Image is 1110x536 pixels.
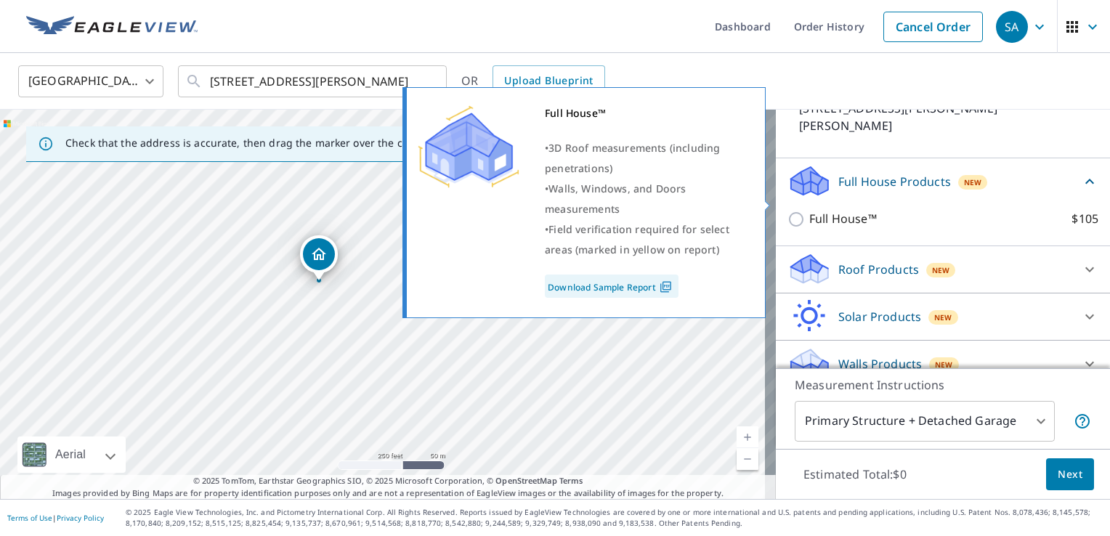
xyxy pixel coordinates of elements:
[7,513,104,522] p: |
[838,355,922,373] p: Walls Products
[809,210,877,228] p: Full House™
[57,513,104,523] a: Privacy Policy
[545,103,747,123] div: Full House™
[559,475,583,486] a: Terms
[418,103,519,190] img: Premium
[934,312,952,323] span: New
[210,61,417,102] input: Search by address or latitude-longitude
[495,475,556,486] a: OpenStreetMap
[787,252,1098,287] div: Roof ProductsNew
[18,61,163,102] div: [GEOGRAPHIC_DATA]
[883,12,983,42] a: Cancel Order
[65,137,484,150] p: Check that the address is accurate, then drag the marker over the correct structure.
[1046,458,1094,491] button: Next
[545,219,747,260] div: •
[17,436,126,473] div: Aerial
[838,261,919,278] p: Roof Products
[787,299,1098,334] div: Solar ProductsNew
[26,16,198,38] img: EV Logo
[737,426,758,448] a: Current Level 17, Zoom In
[935,359,953,370] span: New
[504,72,593,90] span: Upload Blueprint
[545,275,678,298] a: Download Sample Report
[737,448,758,470] a: Current Level 17, Zoom Out
[545,138,747,179] div: •
[461,65,605,97] div: OR
[656,280,676,293] img: Pdf Icon
[795,401,1055,442] div: Primary Structure + Detached Garage
[545,182,686,216] span: Walls, Windows, and Doors measurements
[787,346,1098,381] div: Walls ProductsNew
[932,264,950,276] span: New
[545,179,747,219] div: •
[1071,210,1098,228] p: $105
[799,100,1046,134] p: [STREET_ADDRESS][PERSON_NAME][PERSON_NAME]
[7,513,52,523] a: Terms of Use
[787,164,1098,198] div: Full House ProductsNew
[545,141,720,175] span: 3D Roof measurements (including penetrations)
[545,222,729,256] span: Field verification required for select areas (marked in yellow on report)
[795,376,1091,394] p: Measurement Instructions
[493,65,604,97] a: Upload Blueprint
[1058,466,1082,484] span: Next
[193,475,583,487] span: © 2025 TomTom, Earthstar Geographics SIO, © 2025 Microsoft Corporation, ©
[1074,413,1091,430] span: Your report will include the primary structure and a detached garage if one exists.
[126,507,1103,529] p: © 2025 Eagle View Technologies, Inc. and Pictometry International Corp. All Rights Reserved. Repo...
[300,235,338,280] div: Dropped pin, building 1, Residential property, 831 Catherine Ave Muskegon, MI 49442
[964,176,982,188] span: New
[838,308,921,325] p: Solar Products
[838,173,951,190] p: Full House Products
[996,11,1028,43] div: SA
[51,436,90,473] div: Aerial
[792,458,918,490] p: Estimated Total: $0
